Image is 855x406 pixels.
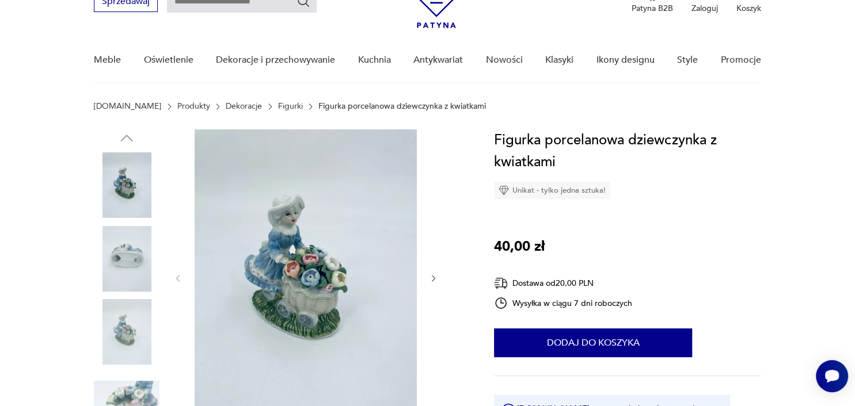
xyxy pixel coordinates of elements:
button: Dodaj do koszyka [494,328,692,357]
a: Klasyki [545,38,573,82]
p: Patyna B2B [632,3,673,14]
a: Promocje [721,38,761,82]
a: Produkty [177,102,210,111]
iframe: Smartsupp widget button [816,360,848,392]
a: Dekoracje i przechowywanie [216,38,335,82]
h1: Figurka porcelanowa dziewczynka z kwiatkami [494,129,761,173]
a: Meble [94,38,121,82]
a: Style [677,38,698,82]
a: Kuchnia [358,38,391,82]
a: Ikony designu [596,38,655,82]
a: Antykwariat [413,38,463,82]
img: Zdjęcie produktu Figurka porcelanowa dziewczynka z kwiatkami [94,226,159,292]
p: 40,00 zł [494,236,545,258]
a: Oświetlenie [144,38,193,82]
p: Zaloguj [691,3,718,14]
a: [DOMAIN_NAME] [94,102,161,111]
a: Dekoracje [226,102,262,111]
a: Figurki [278,102,303,111]
img: Ikona dostawy [494,276,508,290]
div: Wysyłka w ciągu 7 dni roboczych [494,296,632,310]
div: Unikat - tylko jedna sztuka! [494,182,610,199]
p: Koszyk [736,3,761,14]
a: Nowości [486,38,523,82]
img: Zdjęcie produktu Figurka porcelanowa dziewczynka z kwiatkami [94,299,159,365]
img: Zdjęcie produktu Figurka porcelanowa dziewczynka z kwiatkami [94,152,159,218]
p: Figurka porcelanowa dziewczynka z kwiatkami [318,102,486,111]
img: Ikona diamentu [499,185,509,196]
div: Dostawa od 20,00 PLN [494,276,632,290]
